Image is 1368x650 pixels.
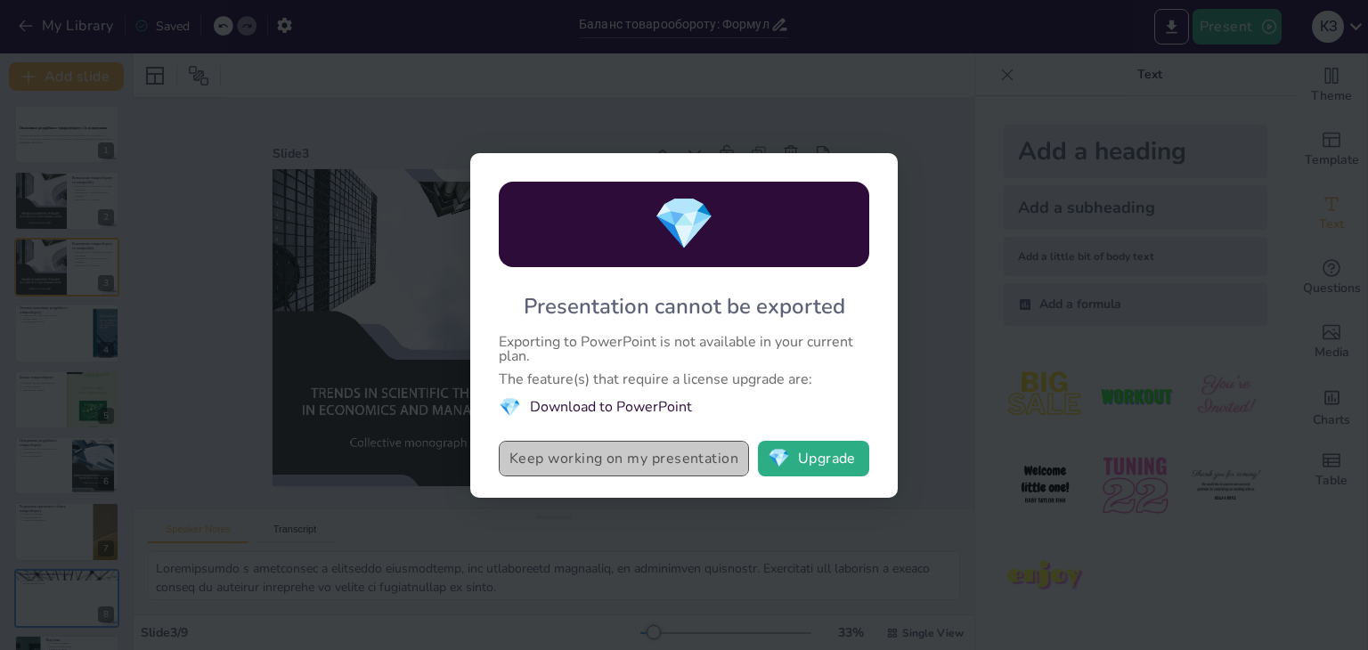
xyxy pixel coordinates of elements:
[499,372,869,386] div: The feature(s) that require a license upgrade are:
[499,395,869,419] li: Download to PowerPoint
[499,335,869,363] div: Exporting to PowerPoint is not available in your current plan.
[524,292,845,321] div: Presentation cannot be exported
[499,441,749,476] button: Keep working on my presentation
[499,395,521,419] span: diamond
[653,190,715,258] span: diamond
[758,441,869,476] button: diamondUpgrade
[768,450,790,467] span: diamond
